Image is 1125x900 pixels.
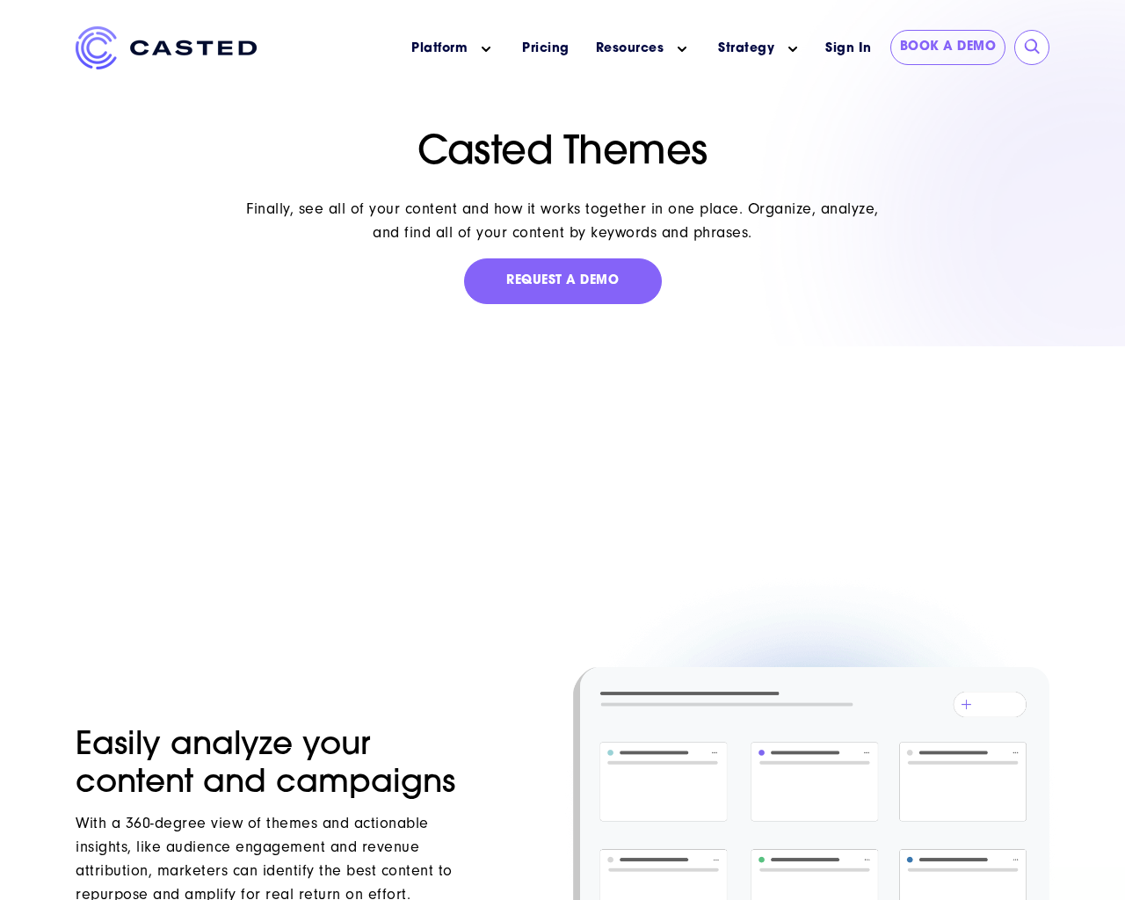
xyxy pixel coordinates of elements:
a: Request a Demo [464,258,662,304]
span: Finally, see all of your content and how it works together in one place. Organize, analyze, and f... [246,200,879,242]
a: Book a Demo [890,30,1006,65]
a: Resources [596,40,664,58]
a: Pricing [522,40,570,58]
input: Submit [1024,39,1042,56]
h2: Easily analyze your content and campaigns [76,728,469,803]
img: Casted_Logo_Horizontal_FullColor_PUR_BLUE [76,26,257,69]
a: Platform [411,40,468,58]
nav: Main menu [283,26,816,71]
a: Sign In [816,30,882,68]
a: Strategy [718,40,774,58]
h1: Casted Themes [242,130,884,178]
